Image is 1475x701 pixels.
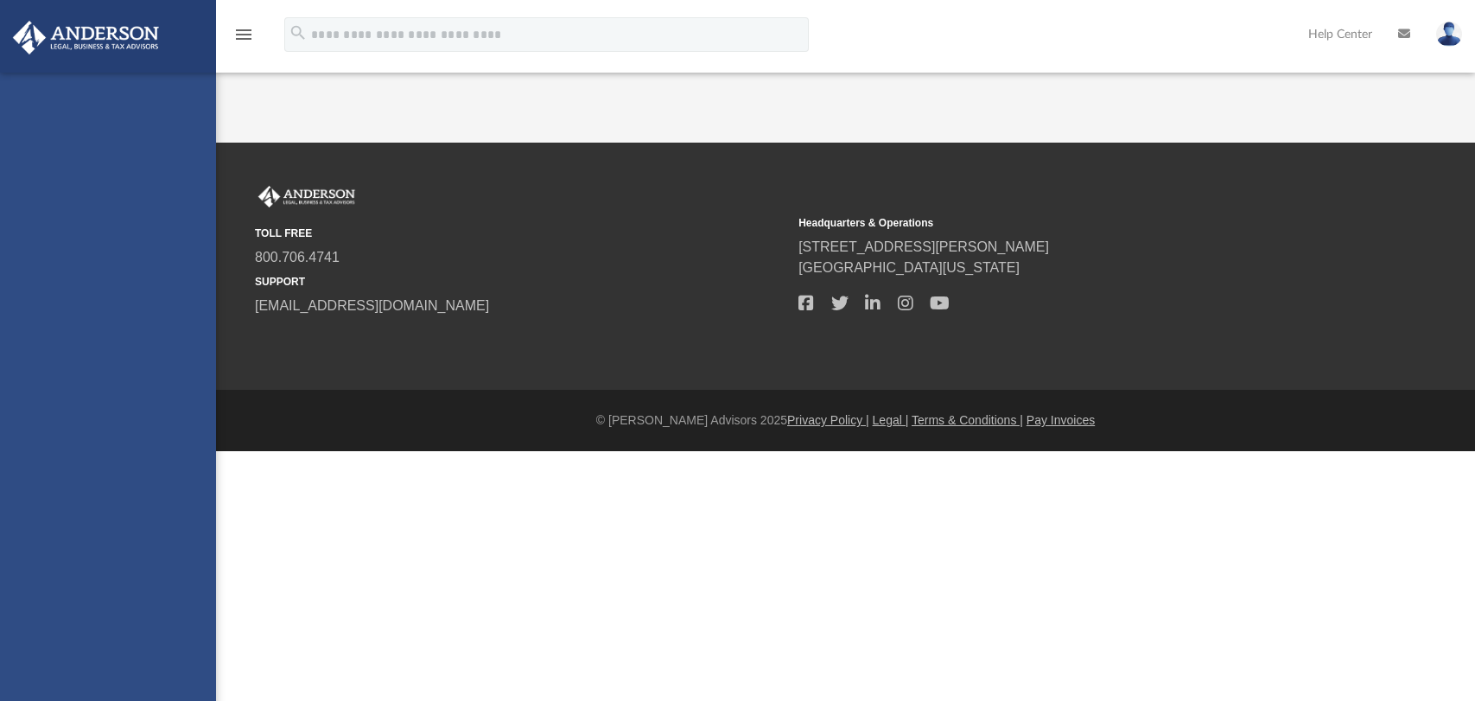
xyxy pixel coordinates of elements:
[255,186,359,208] img: Anderson Advisors Platinum Portal
[255,298,489,313] a: [EMAIL_ADDRESS][DOMAIN_NAME]
[798,215,1330,231] small: Headquarters & Operations
[798,239,1049,254] a: [STREET_ADDRESS][PERSON_NAME]
[255,226,786,241] small: TOLL FREE
[255,250,340,264] a: 800.706.4741
[1027,413,1095,427] a: Pay Invoices
[255,274,786,290] small: SUPPORT
[233,24,254,45] i: menu
[912,413,1023,427] a: Terms & Conditions |
[233,33,254,45] a: menu
[873,413,909,427] a: Legal |
[798,260,1020,275] a: [GEOGRAPHIC_DATA][US_STATE]
[8,21,164,54] img: Anderson Advisors Platinum Portal
[289,23,308,42] i: search
[216,411,1475,430] div: © [PERSON_NAME] Advisors 2025
[787,413,869,427] a: Privacy Policy |
[1436,22,1462,47] img: User Pic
